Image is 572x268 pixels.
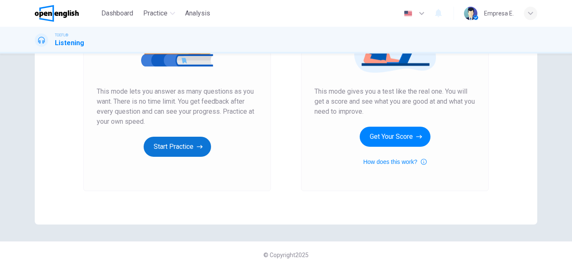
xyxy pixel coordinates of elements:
[35,5,98,22] a: OpenEnglish logo
[360,127,430,147] button: Get Your Score
[403,10,413,17] img: en
[35,5,79,22] img: OpenEnglish logo
[97,87,258,127] span: This mode lets you answer as many questions as you want. There is no time limit. You get feedback...
[182,6,214,21] button: Analysis
[484,8,514,18] div: Empresa E.
[140,6,178,21] button: Practice
[314,87,475,117] span: This mode gives you a test like the real one. You will get a score and see what you are good at a...
[101,8,133,18] span: Dashboard
[144,137,211,157] button: Start Practice
[98,6,137,21] button: Dashboard
[55,32,68,38] span: TOEFL®
[143,8,167,18] span: Practice
[363,157,426,167] button: How does this work?
[464,7,477,20] img: Profile picture
[55,38,84,48] h1: Listening
[185,8,210,18] span: Analysis
[263,252,309,258] span: © Copyright 2025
